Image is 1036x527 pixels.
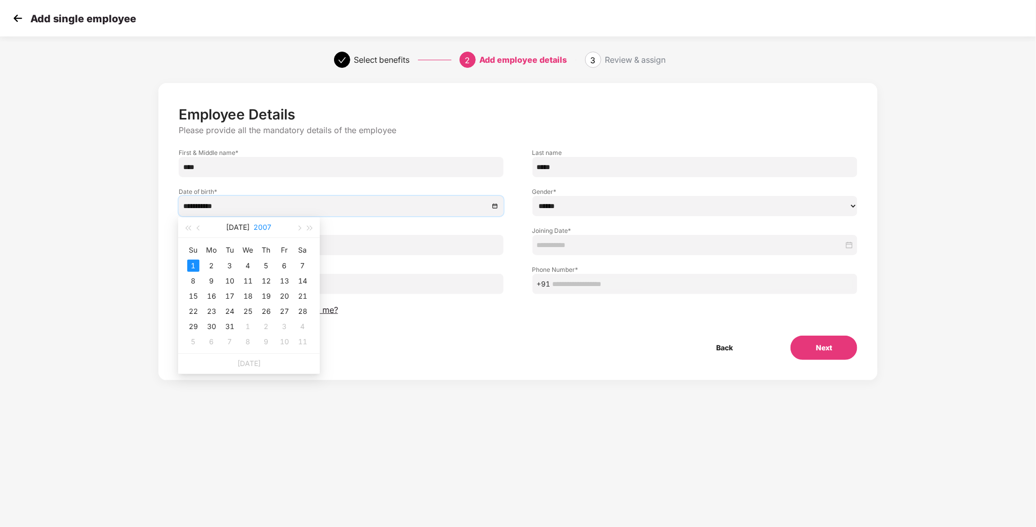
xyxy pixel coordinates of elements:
div: 31 [224,320,236,333]
td: 2007-08-07 [221,334,239,349]
div: 5 [260,260,272,272]
img: svg+xml;base64,PHN2ZyB4bWxucz0iaHR0cDovL3d3dy53My5vcmcvMjAwMC9zdmciIHdpZHRoPSIzMCIgaGVpZ2h0PSIzMC... [10,11,25,26]
div: 4 [242,260,254,272]
div: 8 [187,275,199,287]
label: Employee ID [179,226,504,235]
div: 1 [242,320,254,333]
th: Th [257,242,275,258]
div: Add employee details [480,52,567,68]
div: 18 [242,290,254,302]
label: Last name [532,148,858,157]
td: 2007-07-08 [184,273,202,289]
div: 2 [260,320,272,333]
div: Review & assign [605,52,666,68]
td: 2007-07-05 [257,258,275,273]
p: Add single employee [30,13,136,25]
div: 26 [260,305,272,317]
a: [DATE] [237,359,261,368]
td: 2007-08-04 [294,319,312,334]
td: 2007-07-29 [184,319,202,334]
div: 8 [242,336,254,348]
td: 2007-07-31 [221,319,239,334]
th: Sa [294,242,312,258]
button: [DATE] [227,217,250,237]
th: Su [184,242,202,258]
td: 2007-07-14 [294,273,312,289]
span: +91 [537,278,551,290]
div: 9 [205,275,218,287]
td: 2007-07-11 [239,273,257,289]
div: 16 [205,290,218,302]
td: 2007-07-09 [202,273,221,289]
td: 2007-07-24 [221,304,239,319]
div: 10 [224,275,236,287]
td: 2007-07-15 [184,289,202,304]
div: 17 [224,290,236,302]
div: 15 [187,290,199,302]
div: 6 [205,336,218,348]
div: 3 [224,260,236,272]
div: 19 [260,290,272,302]
div: 3 [278,320,291,333]
div: 30 [205,320,218,333]
td: 2007-07-27 [275,304,294,319]
div: Select benefits [354,52,410,68]
span: 2 [465,55,470,65]
div: 13 [278,275,291,287]
td: 2007-08-03 [275,319,294,334]
label: Gender [532,187,858,196]
td: 2007-08-08 [239,334,257,349]
button: Next [791,336,857,360]
div: 4 [297,320,309,333]
td: 2007-08-06 [202,334,221,349]
td: 2007-07-07 [294,258,312,273]
label: Joining Date [532,226,858,235]
td: 2007-07-18 [239,289,257,304]
td: 2007-07-06 [275,258,294,273]
td: 2007-07-25 [239,304,257,319]
div: 20 [278,290,291,302]
td: 2007-07-22 [184,304,202,319]
td: 2007-07-21 [294,289,312,304]
td: 2007-07-23 [202,304,221,319]
th: Mo [202,242,221,258]
div: 11 [242,275,254,287]
td: 2007-07-19 [257,289,275,304]
div: 5 [187,336,199,348]
div: 24 [224,305,236,317]
td: 2007-08-02 [257,319,275,334]
td: 2007-08-09 [257,334,275,349]
div: 7 [297,260,309,272]
td: 2007-07-20 [275,289,294,304]
button: 2007 [254,217,272,237]
div: 9 [260,336,272,348]
p: Please provide all the mandatory details of the employee [179,125,858,136]
td: 2007-07-30 [202,319,221,334]
td: 2007-07-03 [221,258,239,273]
td: 2007-07-26 [257,304,275,319]
th: Fr [275,242,294,258]
div: 14 [297,275,309,287]
div: 1 [187,260,199,272]
td: 2007-08-01 [239,319,257,334]
div: 6 [278,260,291,272]
td: 2007-08-05 [184,334,202,349]
div: 12 [260,275,272,287]
div: 22 [187,305,199,317]
label: Date of birth [179,187,504,196]
label: Phone Number [532,265,858,274]
td: 2007-07-28 [294,304,312,319]
td: 2007-07-04 [239,258,257,273]
label: Email ID [179,265,504,274]
td: 2007-07-02 [202,258,221,273]
div: 25 [242,305,254,317]
button: Back [691,336,758,360]
p: Employee Details [179,106,858,123]
div: 23 [205,305,218,317]
label: First & Middle name [179,148,504,157]
td: 2007-07-12 [257,273,275,289]
div: 11 [297,336,309,348]
div: 2 [205,260,218,272]
td: 2007-07-17 [221,289,239,304]
td: 2007-07-01 [184,258,202,273]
